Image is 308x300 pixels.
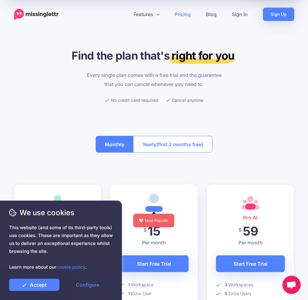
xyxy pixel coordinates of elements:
[282,276,301,294] a: Open chat
[62,279,113,291] a: Configure
[128,291,130,296] b: 1
[105,96,158,104] li: No credit card required
[131,282,154,288] span: Workspace
[228,291,251,296] span: Extra Users
[126,8,167,21] a: Features
[166,96,203,104] li: Cancel anytime
[14,48,294,63] h1: Find the plan that's
[224,8,255,21] a: Sign In
[119,239,189,246] p: Per month
[198,8,224,21] a: Blog
[225,291,227,296] b: 5
[86,71,222,89] p: Every single plan comes with a free trial and the guarantee that you can cancel whenever you need...
[239,223,242,237] span: $
[216,239,285,246] p: Per month
[243,224,258,239] span: 59
[133,136,212,153] button: Yearly(first 2 months free)
[216,255,285,272] a: Start Free Trial
[96,136,133,153] button: Monthly
[143,223,147,237] span: $
[14,9,59,20] a: Home
[9,207,113,218] span: We use cookies
[128,282,130,287] b: 1
[156,140,203,149] span: (first 2 months free)
[167,8,198,21] a: Pricing
[131,291,152,296] span: Extra User
[170,49,236,64] mark: right for you
[216,213,285,222] h4: Pro AI
[9,224,113,271] span: This website (and some of its third-party tools) use cookies. These are important as they allow u...
[133,214,174,227] div: Most Popular
[263,8,294,21] a: Sign Up
[119,255,189,272] a: Start Free Trial
[9,279,59,291] a: Accept
[148,224,161,239] span: 15
[225,282,227,287] b: 3
[228,282,253,288] span: Workspaces
[56,264,85,270] a: cookie policy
